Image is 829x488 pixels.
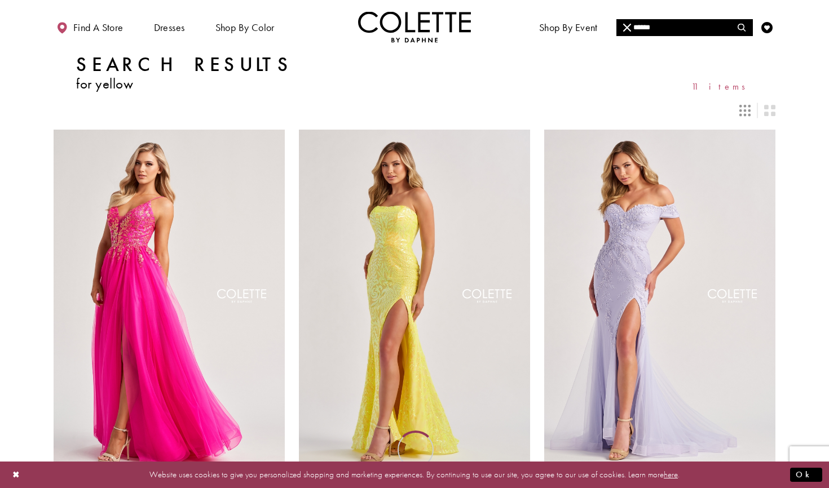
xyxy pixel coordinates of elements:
[151,11,188,42] span: Dresses
[790,468,822,482] button: Submit Dialog
[76,76,293,91] h3: for yellow
[764,105,775,116] span: Switch layout to 2 columns
[759,11,775,42] a: Check Wishlist
[358,11,471,42] a: Visit Home Page
[47,98,782,123] div: Layout Controls
[625,11,709,42] a: Meet the designer
[544,130,775,465] a: Visit Colette by Daphne Style No. CL8645 Page
[691,82,753,91] span: 11 items
[54,130,285,465] a: Visit Colette by Daphne Style No. CL8030 Page
[539,22,598,33] span: Shop By Event
[616,19,752,36] input: Search
[7,465,26,485] button: Close Dialog
[734,11,751,42] a: Toggle search
[664,469,678,480] a: here
[616,19,753,36] div: Search form
[73,22,124,33] span: Find a store
[730,19,752,36] button: Submit Search
[215,22,275,33] span: Shop by color
[154,22,185,33] span: Dresses
[76,54,293,76] h1: Search Results
[213,11,277,42] span: Shop by color
[536,11,601,42] span: Shop By Event
[81,467,748,482] p: Website uses cookies to give you personalized shopping and marketing experiences. By continuing t...
[358,11,471,42] img: Colette by Daphne
[299,130,530,465] a: Visit Colette by Daphne Style No. CL8610 Page
[54,11,126,42] a: Find a store
[739,105,751,116] span: Switch layout to 3 columns
[616,19,638,36] button: Close Search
